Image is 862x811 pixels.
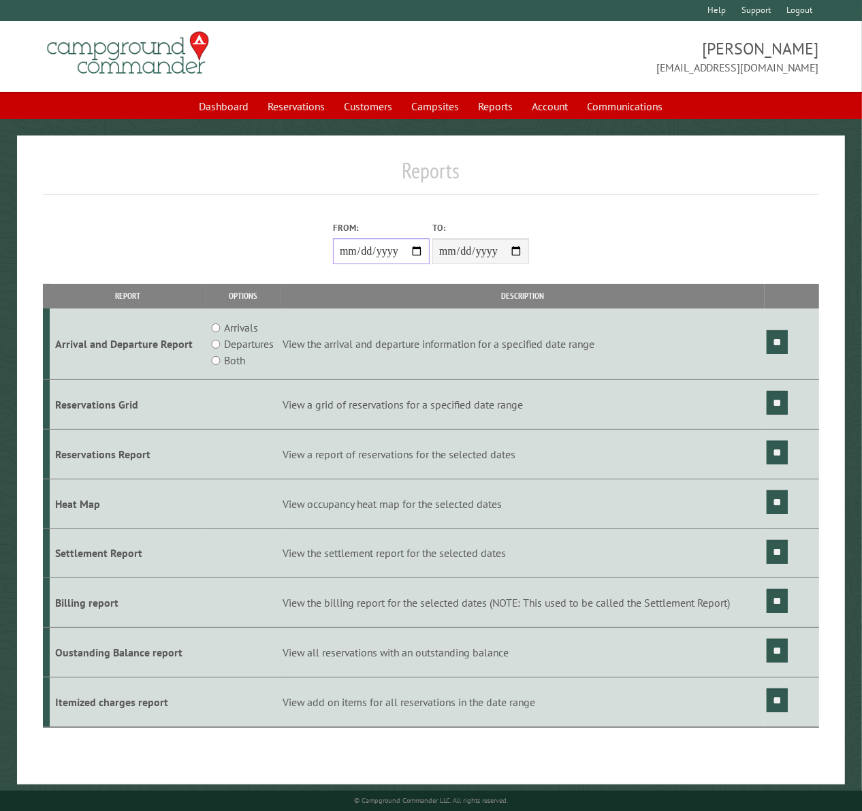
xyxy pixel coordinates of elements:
td: View occupancy heat map for the selected dates [281,479,765,528]
td: Settlement Report [50,528,205,578]
th: Options [206,284,281,308]
h1: Reports [43,157,818,195]
td: Arrival and Departure Report [50,308,205,380]
a: Customers [336,93,401,119]
a: Campsites [404,93,468,119]
label: Departures [224,336,274,352]
label: From: [333,221,430,234]
td: Itemized charges report [50,677,205,727]
td: View the arrival and departure information for a specified date range [281,308,765,380]
td: View all reservations with an outstanding balance [281,628,765,678]
label: Both [224,352,245,368]
td: Reservations Grid [50,380,205,430]
label: Arrivals [224,319,258,336]
td: View add on items for all reservations in the date range [281,677,765,727]
img: Campground Commander [43,27,213,80]
a: Communications [579,93,671,119]
td: View a grid of reservations for a specified date range [281,380,765,430]
td: Heat Map [50,479,205,528]
th: Description [281,284,765,308]
a: Reservations [260,93,334,119]
a: Account [524,93,577,119]
a: Dashboard [191,93,257,119]
span: [PERSON_NAME] [EMAIL_ADDRESS][DOMAIN_NAME] [431,37,819,76]
td: Reservations Report [50,429,205,479]
td: View the settlement report for the selected dates [281,528,765,578]
td: View a report of reservations for the selected dates [281,429,765,479]
label: To: [432,221,529,234]
td: View the billing report for the selected dates (NOTE: This used to be called the Settlement Report) [281,578,765,628]
small: © Campground Commander LLC. All rights reserved. [354,796,508,805]
a: Reports [470,93,522,119]
td: Oustanding Balance report [50,628,205,678]
th: Report [50,284,205,308]
td: Billing report [50,578,205,628]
